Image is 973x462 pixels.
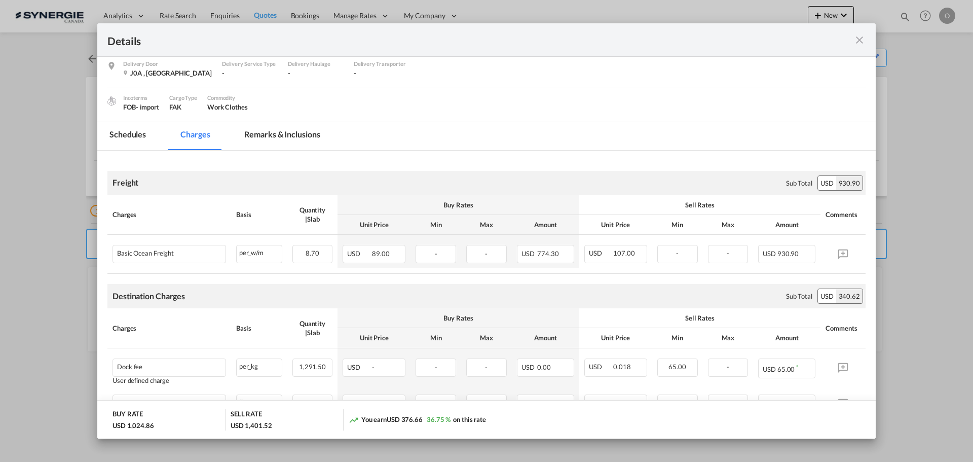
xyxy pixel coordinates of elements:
div: USD 1,024.86 [113,421,154,430]
span: 250.56 [537,399,558,407]
div: Delivery Service Type [222,59,278,68]
th: Amount [753,215,820,235]
div: Quantity | Slab [292,319,333,337]
span: - [727,399,729,407]
span: - [676,249,679,257]
span: 376.57 [614,399,635,407]
div: 930.90 [836,176,863,190]
div: Sub Total [786,292,812,301]
th: Comments [820,195,866,235]
div: Cargo Type [169,93,197,102]
span: - [485,250,488,258]
span: 107.00 [613,249,634,257]
div: J0A , Canada [123,68,212,78]
th: Min [410,328,461,348]
div: Basic Ocean Freight [117,250,174,257]
div: Buy Rates [343,200,574,209]
div: Basis [236,210,282,219]
span: 0.018 [613,363,631,371]
div: Incoterms [123,93,159,102]
th: Min [410,215,461,235]
span: - [435,399,437,407]
div: Buy Rates [343,313,574,323]
span: 1.00 [306,399,319,407]
div: USD 1,401.52 [231,421,272,430]
th: Max [461,328,512,348]
span: 36.75 % [427,415,451,423]
div: BUY RATE [113,409,143,421]
th: Comments [820,308,866,348]
div: per_kg [237,359,282,372]
img: cargo.png [106,95,117,106]
span: USD [521,399,536,407]
span: 8.70 [306,249,319,257]
div: flat [237,395,282,408]
div: - [222,68,278,78]
span: - [727,363,729,371]
div: SELL RATE [231,409,262,421]
span: - [727,249,729,257]
th: Unit Price [579,328,652,348]
span: USD [589,363,612,371]
th: Amount [512,215,579,235]
sup: Minimum amount [796,364,798,370]
div: FOB [123,102,159,112]
div: User defined charge [113,377,226,384]
div: Sell Rates [584,200,815,209]
span: 89.00 [372,250,390,258]
md-dialog: Port of Loading ... [97,23,876,439]
div: 340.62 [836,289,863,303]
div: Sub Total [786,179,812,188]
span: USD [521,363,536,371]
th: Max [703,328,754,348]
th: Max [703,215,754,235]
div: You earn on this rate [349,415,486,425]
div: Details [107,33,790,46]
span: USD [347,250,370,258]
md-icon: icon-trending-up [349,415,359,425]
div: Basis [236,324,282,333]
div: Delivery Haulage [288,59,344,68]
span: - [485,363,488,371]
div: Charges [113,210,226,219]
div: - [354,68,409,78]
div: - import [136,102,159,112]
span: CAD [347,399,371,407]
span: Work Clothes [207,103,248,111]
div: LCL Delivery [117,399,154,407]
span: USD [763,399,776,407]
span: USD 376.66 [387,415,423,423]
div: FAK [169,102,197,112]
span: 65.00 [668,363,686,371]
div: Freight [113,177,138,188]
th: Unit Price [338,215,410,235]
div: USD [818,176,836,190]
span: 0.00 [537,363,551,371]
div: Sell Rates [584,313,815,323]
span: 275.62 [777,399,799,407]
div: Quantity | Slab [292,205,333,224]
th: Unit Price [338,328,410,348]
md-icon: icon-close fg-AAA8AD m-0 cursor [853,34,866,46]
th: Max [461,215,512,235]
span: - [435,250,437,258]
span: 342.34 [373,399,394,407]
span: USD [589,249,612,257]
div: per_w/m [237,245,282,258]
span: 65.00 [777,365,795,373]
div: Charges [113,324,226,333]
md-tab-item: Schedules [97,122,158,150]
span: USD [521,250,536,258]
span: USD [763,250,776,258]
th: Amount [512,328,579,348]
span: - [676,399,679,407]
th: Min [652,215,703,235]
div: Dock fee [117,363,142,371]
div: USD [818,289,836,303]
span: 1,291.50 [299,363,326,371]
div: Delivery Transporter [354,59,409,68]
div: - [288,68,344,78]
md-tab-item: Remarks & Inclusions [232,122,332,150]
span: USD [347,363,370,371]
th: Amount [753,328,820,348]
